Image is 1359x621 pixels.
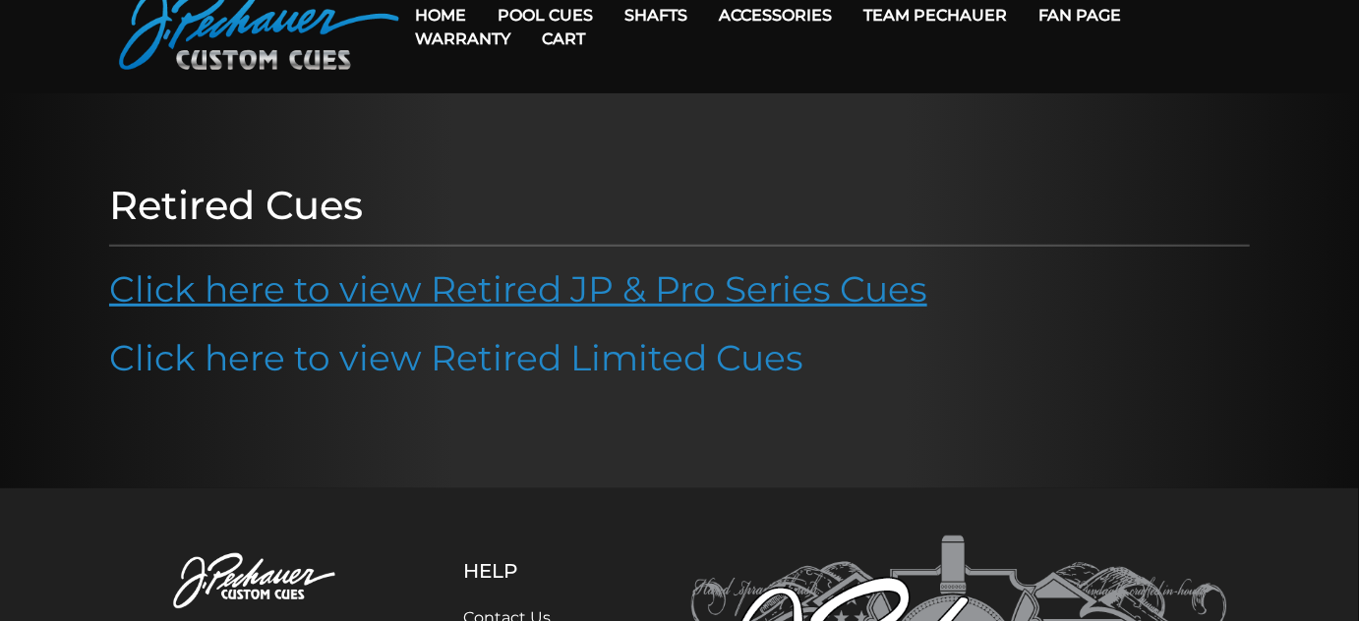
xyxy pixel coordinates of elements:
[526,14,601,64] a: Cart
[399,14,526,64] a: Warranty
[463,559,616,583] h5: Help
[109,336,803,379] a: Click here to view Retired Limited Cues
[109,182,1250,229] h1: Retired Cues
[109,267,927,310] a: Click here to view Retired JP & Pro Series Cues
